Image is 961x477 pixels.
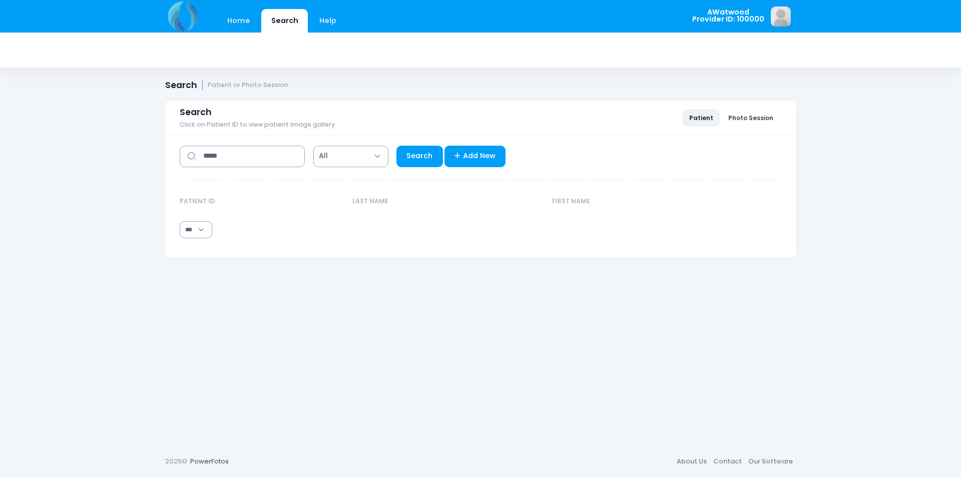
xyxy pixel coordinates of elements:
span: Click on Patient ID to view patient image gallery [180,121,335,129]
span: Search [180,107,212,118]
span: AWatwood Provider ID: 100000 [692,9,764,23]
a: Photo Session [722,109,780,126]
span: All [313,146,388,167]
a: Search [261,9,308,33]
a: Search [396,146,443,167]
span: All [319,151,328,161]
th: Patient ID [180,189,347,215]
a: Help [310,9,346,33]
a: Add New [444,146,506,167]
small: Patient or Photo Session [208,82,288,89]
a: Patient [683,109,720,126]
a: PowerFotos [190,456,229,466]
a: About Us [673,452,710,470]
th: First Name [548,189,756,215]
span: 2025© [165,456,187,466]
a: Home [217,9,260,33]
img: image [771,7,791,27]
a: Contact [710,452,745,470]
th: Last Name [347,189,547,215]
a: Our Software [745,452,796,470]
h1: Search [165,80,288,91]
